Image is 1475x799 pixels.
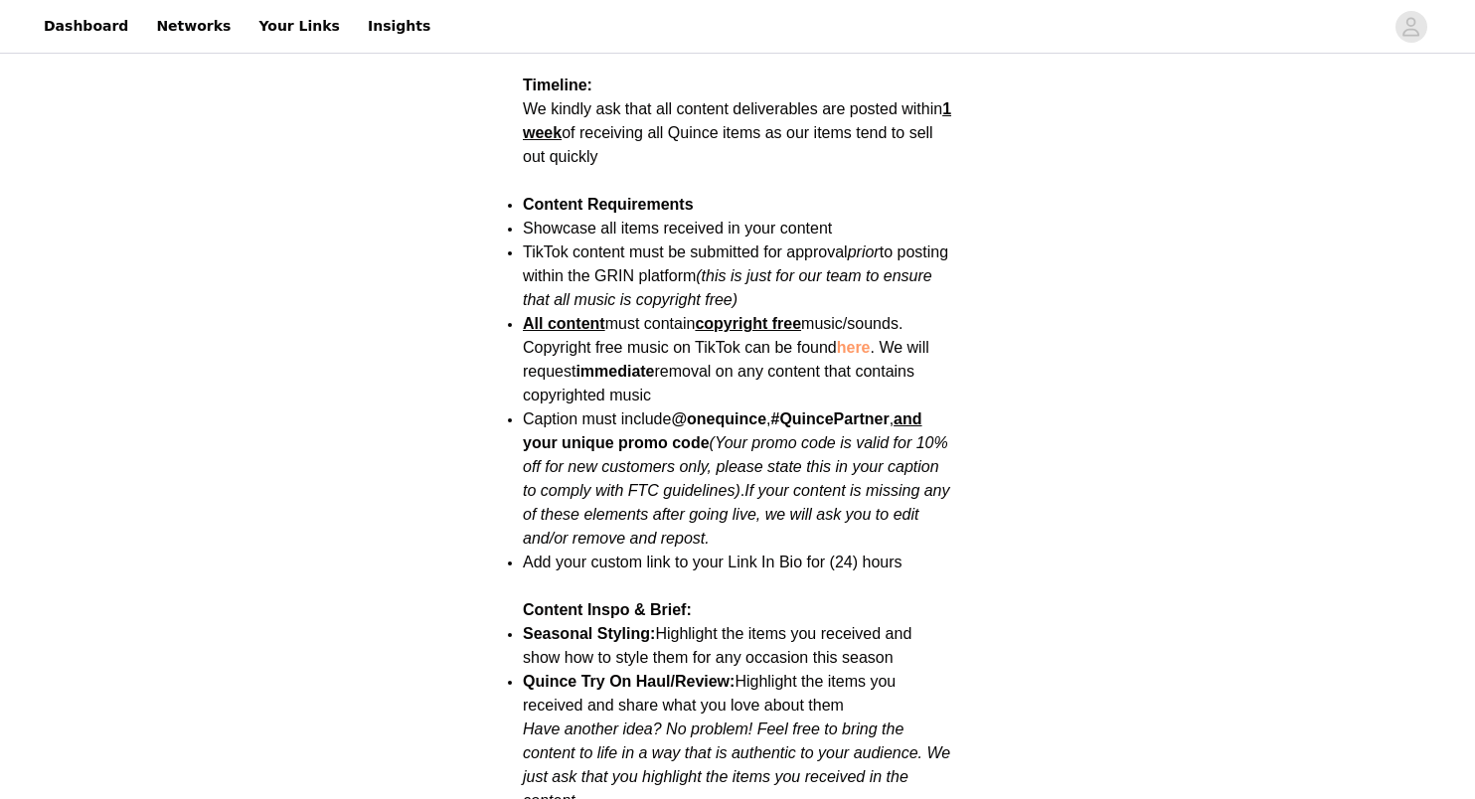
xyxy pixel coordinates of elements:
[894,410,921,427] span: and
[523,434,710,451] strong: your unique promo code
[523,673,735,690] strong: Quince Try On Haul/Review:
[671,410,766,427] strong: @onequince
[1401,11,1420,43] div: avatar
[32,4,140,49] a: Dashboard
[523,267,932,308] em: (this is just for our team to ensure that all music is copyright free)
[523,434,948,499] em: Your promo code is valid for 10% off for new customers only, please state this in your caption to...
[523,315,929,403] span: must contain music/sounds. Copyright free music on TikTok can be found . We will request removal ...
[523,482,950,547] em: If your content is missing any of these elements after going live, we will ask you to edit and/or...
[523,625,911,666] span: Highlight the items you received and show how to style them for any occasion this season
[710,434,715,451] em: (
[523,554,902,570] span: Add your custom link to your Link In Bio for (24) hours
[523,601,692,618] strong: Content Inspo & Brief:
[837,339,871,356] a: here
[695,315,801,332] strong: copyright free
[523,220,832,237] span: Showcase all items received in your content
[523,673,896,714] span: Highlight the items you received and share what you love about them
[246,4,352,49] a: Your Links
[523,196,694,213] strong: Content Requirements
[770,410,889,427] strong: #QuincePartner
[523,77,592,93] strong: Timeline:
[523,243,948,308] span: TikTok content must be submitted for approval to posting within the GRIN platform
[523,315,605,332] span: All content
[523,410,950,547] span: Caption must include , , .
[848,243,880,260] em: prior
[356,4,442,49] a: Insights
[144,4,243,49] a: Networks
[523,100,951,165] span: We kindly ask that all content deliverables are posted within of receiving all Quince items as ou...
[575,363,654,380] strong: immediate
[523,625,655,642] strong: Seasonal Styling:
